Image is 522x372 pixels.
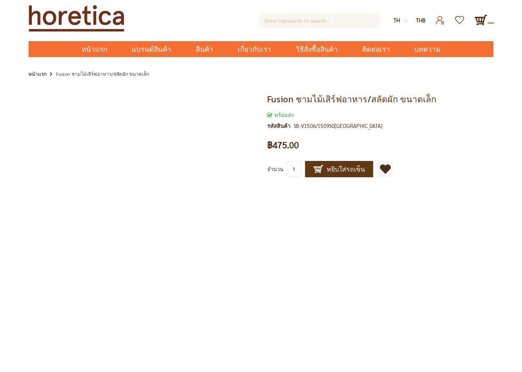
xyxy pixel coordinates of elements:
span: THB [416,17,426,24]
span: วิธีสั่งซื้อสินค้า [296,41,338,58]
img: dropdown-icon.svg [404,19,408,23]
div: สถานะของสินค้า [267,110,493,119]
span: ติดต่อเรา [362,41,390,58]
span: th [394,17,400,24]
span: เกี่ยวกับเรา [238,41,271,58]
a: เข้าสู่ระบบ [430,13,450,20]
a: หน้าแรก [69,41,119,57]
span: Fusion ชามไม้เสิร์ฟอาหาร/สลัดผัก ขนาดเล็ก [267,92,436,106]
span: หน้าแรก [82,44,107,55]
span: พร้อมส่ง [267,111,294,118]
span: หยิบใส่รถเข็น [313,164,365,174]
span: บทความ [414,41,440,58]
li: Fusion ชามไม้เสิร์ฟอาหาร/สลัดผัก ขนาดเล็ก [48,69,149,79]
a: แบรนด์สินค้า [119,41,184,57]
a: หน้าแรก [29,69,46,78]
div: SB-V1506/1509S0[GEOGRAPHIC_DATA] [294,121,383,130]
button: หยิบใส่รถเข็น [305,161,373,177]
img: Horetica.com [29,5,124,32]
a: ติดต่อเรา [350,41,402,57]
span: ฿475.00 [267,141,299,150]
span: จำนวน [267,165,283,172]
a: สินค้า [184,41,226,57]
a: บทความ [402,41,453,57]
a: เพิ่มไปยังรายการโปรด [377,161,394,177]
strong: รหัสสินค้า [267,121,294,130]
a: เกี่ยวกับเรา [226,41,283,57]
a: วิธีสั่งซื้อสินค้า [283,41,350,57]
a: รายการโปรด [450,13,470,20]
span: สินค้า [196,41,213,58]
span: แบรนด์สินค้า [132,41,171,58]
